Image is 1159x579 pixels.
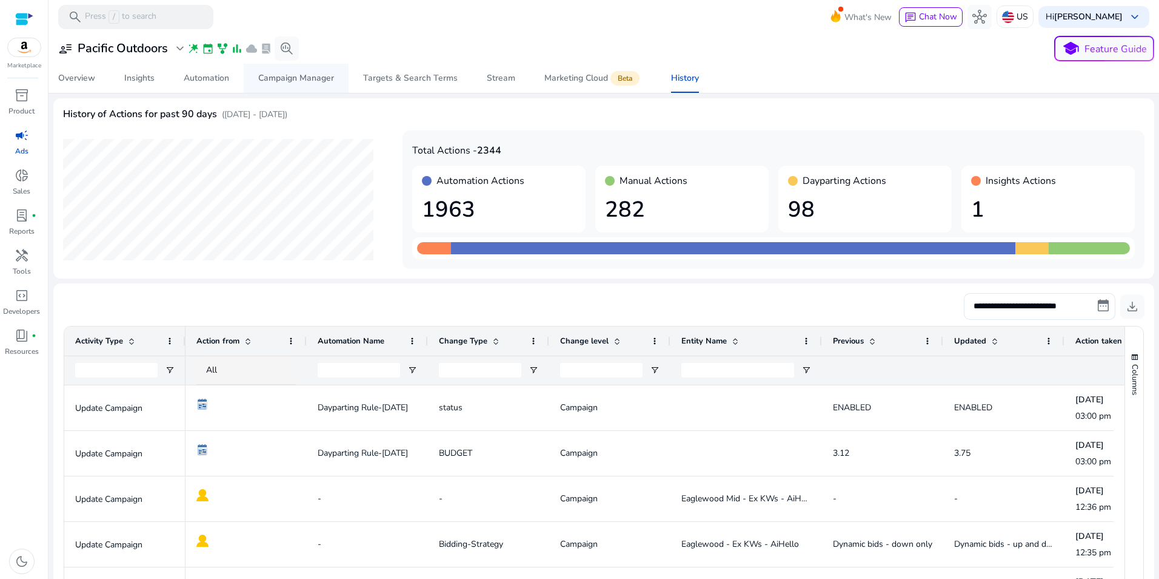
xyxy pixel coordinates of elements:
h4: Total Actions - [412,145,1135,157]
p: Press to search [85,10,156,24]
input: Entity Name Filter Input [681,363,794,378]
button: hub [967,5,992,29]
span: status [439,402,463,413]
img: manual.svg [196,535,209,547]
span: Action from [196,336,239,347]
span: school [1062,40,1080,58]
span: Campaign [560,402,598,413]
span: BUDGET [439,447,472,459]
span: Eaglewood - Ex KWs - AiHello [681,538,799,550]
div: Stream [487,74,515,83]
span: hub [972,10,987,24]
img: us.svg [1002,11,1014,23]
span: - [439,493,443,504]
span: book_4 [15,328,29,343]
span: bar_chart [231,42,243,55]
span: code_blocks [15,288,29,303]
span: cloud [245,42,258,55]
span: 3.75 [954,447,970,459]
span: download [1125,299,1140,314]
img: day-parting.svg [196,444,209,456]
span: Dayparting Rule-[DATE] [318,441,408,466]
h1: 282 [605,197,759,223]
span: wand_stars [187,42,199,55]
button: download [1120,294,1144,319]
h4: Manual Actions [620,175,687,187]
input: Automation Name Filter Input [318,363,400,378]
span: ENABLED [954,402,992,413]
p: Developers [3,306,40,317]
h4: Dayparting Actions [803,175,886,187]
span: - [318,538,321,550]
p: Sales [13,186,30,197]
span: Activity Type [75,336,123,347]
img: manual.svg [196,489,209,501]
h3: Pacific Outdoors [78,41,168,56]
span: Campaign [560,447,598,459]
div: Automation [184,74,229,83]
p: Ads [15,146,28,157]
span: chat [904,12,917,24]
p: Resources [5,346,39,357]
button: Open Filter Menu [650,365,660,375]
span: keyboard_arrow_down [1127,10,1142,24]
span: - [954,493,958,504]
p: Update Campaign [75,532,175,557]
span: Action taken on [1075,336,1134,347]
span: 3.12 [833,447,849,459]
input: Change level Filter Input [560,363,643,378]
button: Open Filter Menu [165,365,175,375]
span: dark_mode [15,554,29,569]
span: family_history [216,42,229,55]
img: day-parting.svg [196,398,209,410]
h4: Automation Actions [436,175,524,187]
b: 2344 [477,144,501,157]
span: Bidding-Strategy [439,538,503,550]
h1: 1963 [422,197,576,223]
span: Chat Now [919,11,957,22]
div: Marketing Cloud [544,73,642,83]
span: Campaign [560,493,598,504]
h1: 98 [788,197,942,223]
button: chatChat Now [899,7,963,27]
span: handyman [15,248,29,263]
span: fiber_manual_record [32,333,36,338]
span: Dynamic bids - up and down [954,538,1063,550]
span: - [318,493,321,504]
span: donut_small [15,168,29,183]
button: schoolFeature Guide [1054,36,1154,61]
button: search_insights [275,36,299,61]
span: search_insights [279,41,294,56]
span: / [109,10,119,24]
span: Dayparting Rule-[DATE] [318,395,408,420]
span: expand_more [173,41,187,56]
span: user_attributes [58,41,73,56]
button: Open Filter Menu [801,365,811,375]
div: Campaign Manager [258,74,334,83]
p: Feature Guide [1084,42,1147,56]
button: Open Filter Menu [407,365,417,375]
span: ENABLED [833,402,871,413]
span: Automation Name [318,336,384,347]
p: Update Campaign [75,396,175,421]
span: - [833,493,837,504]
span: inventory_2 [15,88,29,103]
button: Open Filter Menu [529,365,538,375]
span: Eaglewood Mid - Ex KWs - AiHello [681,493,815,504]
p: Reports [9,226,35,237]
span: lab_profile [260,42,272,55]
span: event [202,42,214,55]
span: Columns [1129,364,1140,395]
p: Tools [13,266,31,277]
input: Activity Type Filter Input [75,363,158,378]
p: ([DATE] - [DATE]) [222,108,287,121]
p: Product [8,106,35,117]
span: Dynamic bids - down only [833,538,932,550]
span: fiber_manual_record [32,213,36,218]
div: Overview [58,74,95,83]
h4: History of Actions for past 90 days [63,109,217,120]
p: US [1017,6,1028,27]
p: Update Campaign [75,487,175,512]
h4: Insights Actions [986,175,1056,187]
span: Change level [560,336,609,347]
